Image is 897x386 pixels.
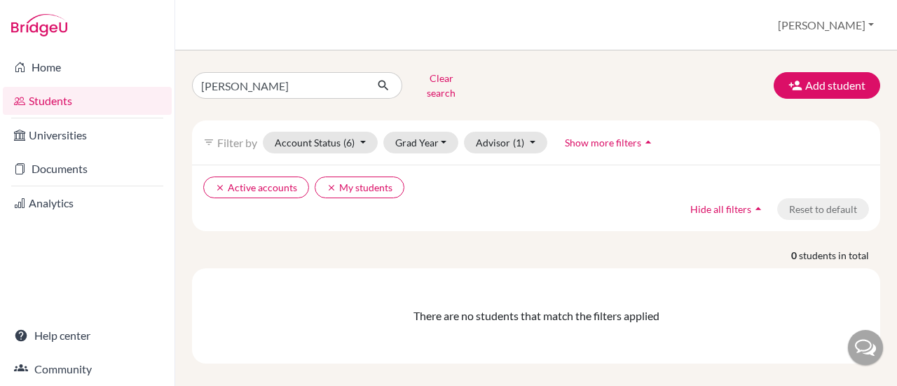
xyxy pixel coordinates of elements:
i: arrow_drop_up [751,202,765,216]
button: clearMy students [315,177,404,198]
div: There are no students that match the filters applied [203,308,869,324]
a: Universities [3,121,172,149]
i: clear [215,183,225,193]
button: Add student [774,72,880,99]
a: Documents [3,155,172,183]
a: Community [3,355,172,383]
button: Show more filtersarrow_drop_up [553,132,667,153]
a: Analytics [3,189,172,217]
button: clearActive accounts [203,177,309,198]
span: students in total [799,248,880,263]
button: Grad Year [383,132,459,153]
button: Reset to default [777,198,869,220]
i: clear [327,183,336,193]
img: Bridge-U [11,14,67,36]
span: (6) [343,137,355,149]
button: Advisor(1) [464,132,547,153]
span: Filter by [217,136,257,149]
button: Clear search [402,67,480,104]
button: [PERSON_NAME] [772,12,880,39]
button: Hide all filtersarrow_drop_up [678,198,777,220]
a: Help center [3,322,172,350]
i: filter_list [203,137,214,148]
input: Find student by name... [192,72,366,99]
span: Hide all filters [690,203,751,215]
span: Show more filters [565,137,641,149]
span: (1) [513,137,524,149]
a: Students [3,87,172,115]
a: Home [3,53,172,81]
button: Account Status(6) [263,132,378,153]
strong: 0 [791,248,799,263]
i: arrow_drop_up [641,135,655,149]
